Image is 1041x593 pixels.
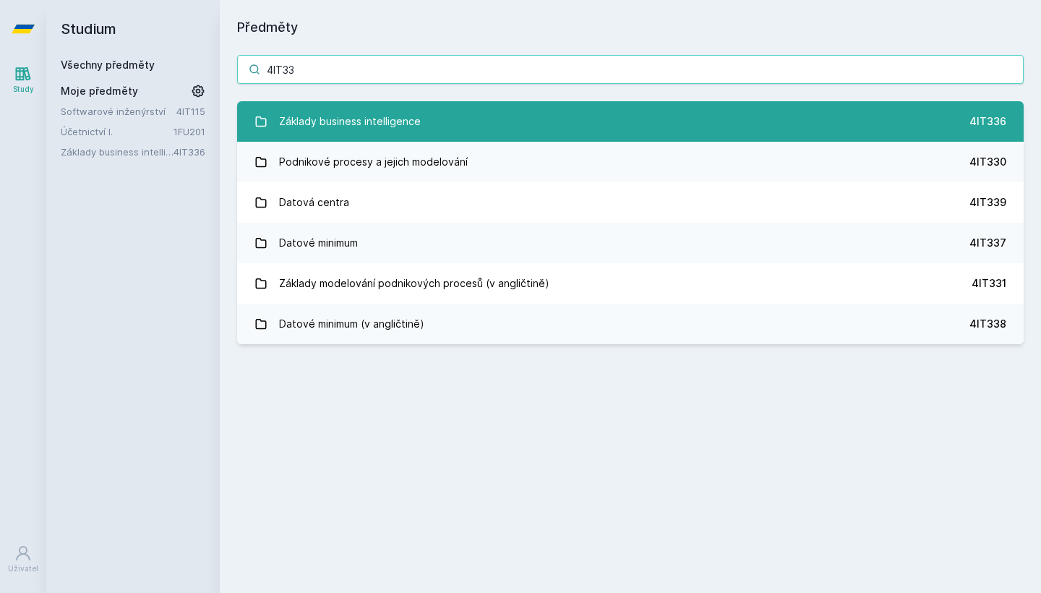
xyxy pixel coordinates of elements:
a: Uživatel [3,537,43,581]
div: Základy modelování podnikových procesů (v angličtině) [279,269,549,298]
div: Datové minimum [279,229,358,257]
a: Datová centra 4IT339 [237,182,1024,223]
a: Základy business intelligence 4IT336 [237,101,1024,142]
a: Datové minimum 4IT337 [237,223,1024,263]
a: 4IT336 [173,146,205,158]
h1: Předměty [237,17,1024,38]
input: Název nebo ident předmětu… [237,55,1024,84]
div: 4IT338 [969,317,1006,331]
a: Datové minimum (v angličtině) 4IT338 [237,304,1024,344]
div: Study [13,84,34,95]
a: Základy modelování podnikových procesů (v angličtině) 4IT331 [237,263,1024,304]
div: Uživatel [8,563,38,574]
a: Study [3,58,43,102]
div: Základy business intelligence [279,107,421,136]
a: Podnikové procesy a jejich modelování 4IT330 [237,142,1024,182]
a: Všechny předměty [61,59,155,71]
div: Datová centra [279,188,349,217]
div: 4IT330 [969,155,1006,169]
a: 4IT115 [176,106,205,117]
div: 4IT337 [969,236,1006,250]
div: 4IT336 [969,114,1006,129]
a: Účetnictví I. [61,124,173,139]
div: Podnikové procesy a jejich modelování [279,148,468,176]
a: Základy business intelligence [61,145,173,159]
a: 1FU201 [173,126,205,137]
div: 4IT339 [969,195,1006,210]
span: Moje předměty [61,84,138,98]
a: Softwarové inženýrství [61,104,176,119]
div: 4IT331 [972,276,1006,291]
div: Datové minimum (v angličtině) [279,310,424,338]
